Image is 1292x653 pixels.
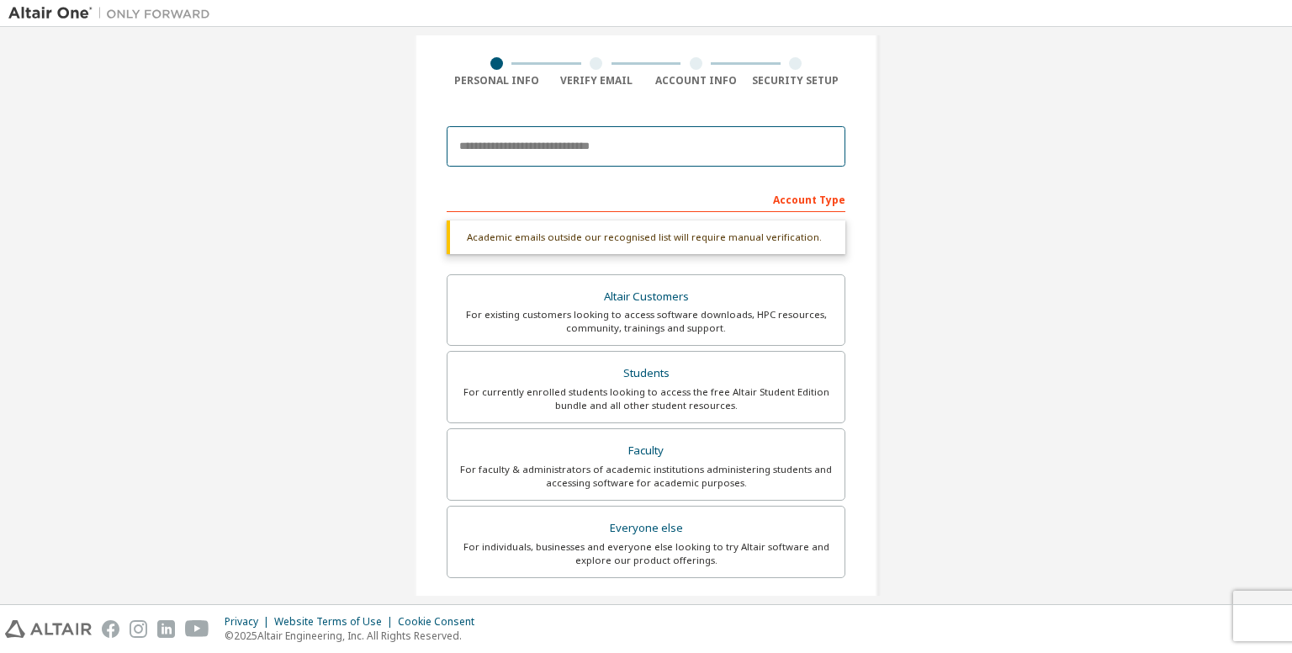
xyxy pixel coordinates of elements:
div: For existing customers looking to access software downloads, HPC resources, community, trainings ... [458,308,834,335]
img: Altair One [8,5,219,22]
div: Account Info [646,74,746,88]
div: For currently enrolled students looking to access the free Altair Student Edition bundle and all ... [458,385,834,412]
div: Verify Email [547,74,647,88]
img: linkedin.svg [157,620,175,638]
img: instagram.svg [130,620,147,638]
div: Academic emails outside our recognised list will require manual verification. [447,220,845,254]
img: altair_logo.svg [5,620,92,638]
div: Everyone else [458,517,834,540]
div: For individuals, businesses and everyone else looking to try Altair software and explore our prod... [458,540,834,567]
div: Security Setup [746,74,846,88]
div: Students [458,362,834,385]
div: For faculty & administrators of academic institutions administering students and accessing softwa... [458,463,834,490]
div: Altair Customers [458,285,834,309]
p: © 2025 Altair Engineering, Inc. All Rights Reserved. [225,629,484,643]
img: facebook.svg [102,620,119,638]
div: Account Type [447,185,845,212]
img: youtube.svg [185,620,209,638]
div: Website Terms of Use [274,615,398,629]
div: Faculty [458,439,834,463]
div: Personal Info [447,74,547,88]
div: Cookie Consent [398,615,484,629]
div: Privacy [225,615,274,629]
